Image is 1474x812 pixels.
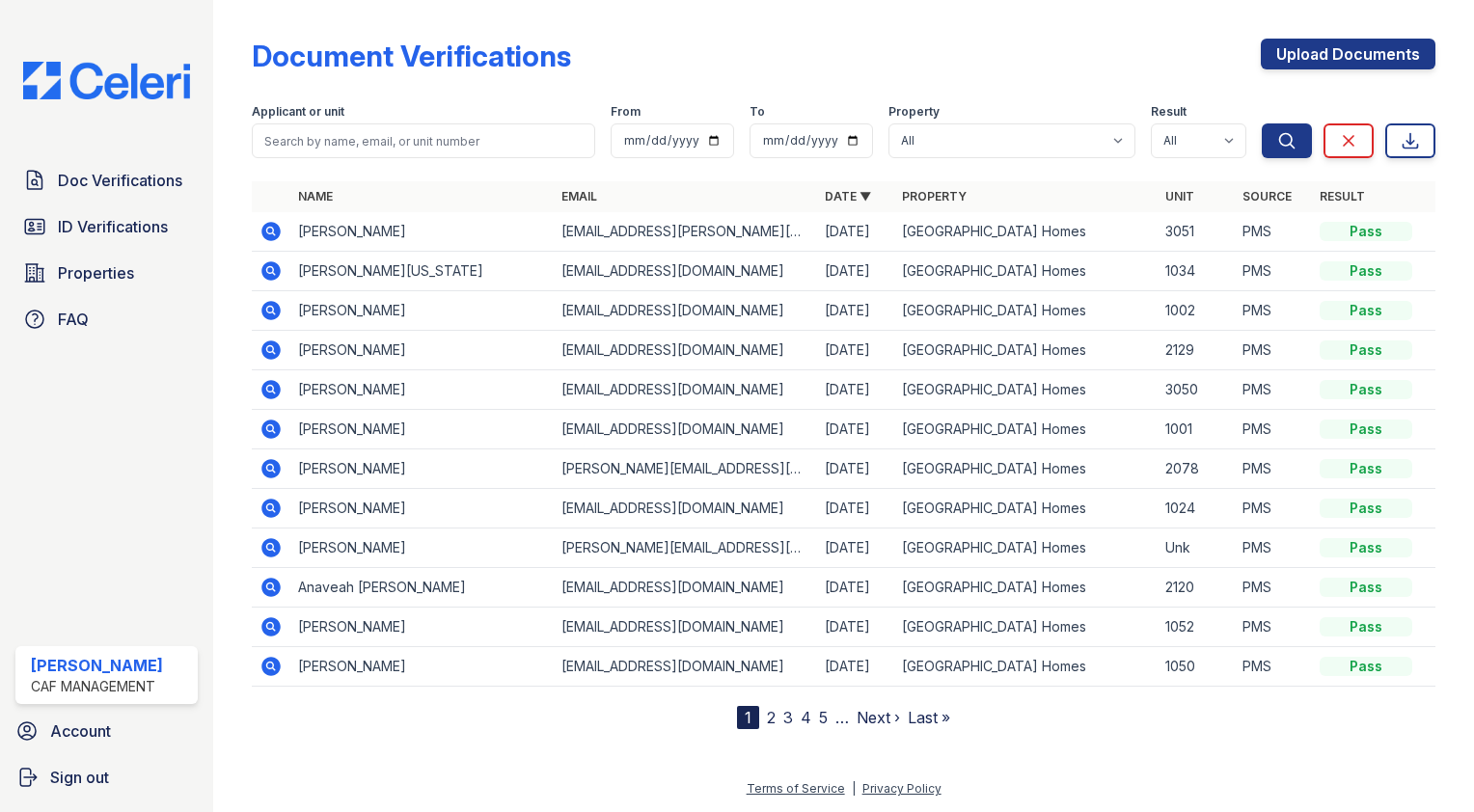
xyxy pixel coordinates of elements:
[15,300,198,338] a: FAQ
[817,291,894,331] td: [DATE]
[58,308,89,331] span: FAQ
[554,370,817,410] td: [EMAIL_ADDRESS][DOMAIN_NAME]
[8,712,205,750] a: Account
[817,212,894,252] td: [DATE]
[58,169,182,192] span: Doc Verifications
[1235,449,1312,489] td: PMS
[554,489,817,528] td: [EMAIL_ADDRESS][DOMAIN_NAME]
[15,254,198,292] a: Properties
[1320,340,1412,360] div: Pass
[1235,370,1312,410] td: PMS
[902,189,967,203] a: Property
[290,331,554,370] td: [PERSON_NAME]
[252,123,595,158] input: Search by name, email, or unit number
[857,708,900,727] a: Next ›
[1235,252,1312,291] td: PMS
[1158,331,1235,370] td: 2129
[290,370,554,410] td: [PERSON_NAME]
[894,449,1158,489] td: [GEOGRAPHIC_DATA] Homes
[1235,331,1312,370] td: PMS
[1235,528,1312,568] td: PMS
[747,781,845,796] a: Terms of Service
[1158,568,1235,608] td: 2120
[1320,499,1412,518] div: Pass
[767,708,776,727] a: 2
[888,104,940,120] label: Property
[1261,39,1435,69] a: Upload Documents
[290,647,554,687] td: [PERSON_NAME]
[1158,608,1235,647] td: 1052
[1158,449,1235,489] td: 2078
[1235,489,1312,528] td: PMS
[290,568,554,608] td: Anaveah [PERSON_NAME]
[894,489,1158,528] td: [GEOGRAPHIC_DATA] Homes
[894,528,1158,568] td: [GEOGRAPHIC_DATA] Homes
[894,608,1158,647] td: [GEOGRAPHIC_DATA] Homes
[554,568,817,608] td: [EMAIL_ADDRESS][DOMAIN_NAME]
[31,654,163,677] div: [PERSON_NAME]
[862,781,942,796] a: Privacy Policy
[1158,212,1235,252] td: 3051
[1242,189,1292,203] a: Source
[554,647,817,687] td: [EMAIL_ADDRESS][DOMAIN_NAME]
[1235,291,1312,331] td: PMS
[894,647,1158,687] td: [GEOGRAPHIC_DATA] Homes
[290,449,554,489] td: [PERSON_NAME]
[31,677,163,696] div: CAF Management
[1235,212,1312,252] td: PMS
[290,489,554,528] td: [PERSON_NAME]
[554,410,817,449] td: [EMAIL_ADDRESS][DOMAIN_NAME]
[15,207,198,246] a: ID Verifications
[1158,291,1235,331] td: 1002
[252,39,571,73] div: Document Verifications
[1158,489,1235,528] td: 1024
[894,291,1158,331] td: [GEOGRAPHIC_DATA] Homes
[894,370,1158,410] td: [GEOGRAPHIC_DATA] Homes
[554,528,817,568] td: [PERSON_NAME][EMAIL_ADDRESS][PERSON_NAME][DOMAIN_NAME]
[611,104,641,120] label: From
[737,706,759,729] div: 1
[1158,252,1235,291] td: 1034
[50,766,109,789] span: Sign out
[817,528,894,568] td: [DATE]
[561,189,597,203] a: Email
[817,647,894,687] td: [DATE]
[554,212,817,252] td: [EMAIL_ADDRESS][PERSON_NAME][DOMAIN_NAME]
[1158,528,1235,568] td: Unk
[825,189,871,203] a: Date ▼
[252,104,344,120] label: Applicant or unit
[1320,301,1412,320] div: Pass
[58,261,134,284] span: Properties
[290,212,554,252] td: [PERSON_NAME]
[290,528,554,568] td: [PERSON_NAME]
[1235,410,1312,449] td: PMS
[554,608,817,647] td: [EMAIL_ADDRESS][DOMAIN_NAME]
[1235,568,1312,608] td: PMS
[817,370,894,410] td: [DATE]
[908,708,950,727] a: Last »
[1320,222,1412,241] div: Pass
[1320,420,1412,439] div: Pass
[290,608,554,647] td: [PERSON_NAME]
[1235,608,1312,647] td: PMS
[817,331,894,370] td: [DATE]
[50,719,111,743] span: Account
[1320,578,1412,597] div: Pass
[801,708,811,727] a: 4
[58,215,168,238] span: ID Verifications
[894,252,1158,291] td: [GEOGRAPHIC_DATA] Homes
[290,291,554,331] td: [PERSON_NAME]
[8,62,205,99] img: CE_Logo_Blue-a8612792a0a2168367f1c8372b55b34899dd931a85d93a1a3d3e32e68fde9ad4.png
[290,410,554,449] td: [PERSON_NAME]
[817,449,894,489] td: [DATE]
[817,608,894,647] td: [DATE]
[852,781,856,796] div: |
[894,212,1158,252] td: [GEOGRAPHIC_DATA] Homes
[298,189,333,203] a: Name
[817,568,894,608] td: [DATE]
[290,252,554,291] td: [PERSON_NAME][US_STATE]
[1320,459,1412,478] div: Pass
[1158,410,1235,449] td: 1001
[817,252,894,291] td: [DATE]
[554,252,817,291] td: [EMAIL_ADDRESS][DOMAIN_NAME]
